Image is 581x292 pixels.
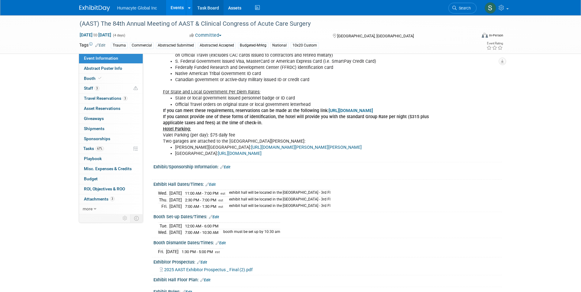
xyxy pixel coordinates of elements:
td: [DATE] [169,190,182,197]
td: Thu. [158,197,169,203]
span: est [218,205,223,209]
div: Event Rating [486,42,503,45]
span: Shipments [84,126,104,131]
span: est [221,192,225,196]
td: [DATE] [169,223,182,229]
a: [URL][DOMAIN_NAME] [329,108,373,113]
span: Giveaways [84,116,104,121]
div: Exhibitor Prospectus: [153,257,502,265]
td: Toggle Event Tabs [130,214,143,222]
div: National [270,42,289,49]
a: Edit [216,241,226,245]
a: Staff3 [79,84,143,93]
b: If you cannot provide one of these forms of identification, the hotel will provide you with the s... [163,114,429,125]
li: S. Federal Government issued Visa, MasterCard or American Express Card (i.e. SmartPay Credit Card) [175,58,431,65]
div: Exhibit Hall Floor Plan: [153,275,502,283]
td: Wed. [158,229,169,236]
a: Event Information [79,54,143,63]
td: exhibit hall will be located in the [GEOGRAPHIC_DATA] - 3rd Fl [225,197,330,203]
u: For State and Local Government Per Diem Rates: [163,89,260,95]
div: Trauma [111,42,128,49]
span: 1:30 PM - 5:00 PM [182,249,213,254]
span: Playbook [84,156,102,161]
img: ExhibitDay [79,5,110,11]
a: Edit [200,278,210,282]
a: Attachments3 [79,194,143,204]
td: exhibit hall will be located in the [GEOGRAPHIC_DATA] - 3rd Fl [225,190,330,197]
span: Sponsorships [84,136,110,141]
a: Edit [95,43,105,47]
td: [DATE] [166,249,179,255]
a: Edit [209,215,219,219]
a: [URL][DOMAIN_NAME][PERSON_NAME][PERSON_NAME] [251,145,362,150]
a: Playbook [79,154,143,164]
li: State or local government issued personnel badge or ID card [175,95,431,101]
a: Edit [220,165,230,169]
li: Federally Funded Research and Development Center (FFRDC) identification card [175,65,431,71]
li: [PERSON_NAME][GEOGRAPHIC_DATA]: [175,144,431,151]
a: [URL][DOMAIN_NAME] [218,151,262,156]
a: Asset Reservations [79,104,143,114]
div: Booth Set-up Dates/Times: [153,212,502,220]
span: Travel Reservations [84,96,127,101]
span: Abstract Poster Info [84,66,122,71]
span: Misc. Expenses & Credits [84,166,132,171]
div: (AAST) The 84th Annual Meeting of AAST & Clinical Congress of Acute Care Surgery [77,18,467,29]
span: 2025 AAST Exhibitor Prospectus _ Final (2).pdf [164,267,253,272]
div: 10x20 Custom [291,42,319,49]
span: Booth [84,76,103,81]
img: Format-Inperson.png [482,33,488,38]
a: Shipments [79,124,143,134]
u: Hotel Parking: [163,126,191,132]
span: 7:00 AM - 10:30 AM [185,230,218,235]
span: more [83,206,92,211]
div: Commercial [130,42,154,49]
a: ROI, Objectives & ROO [79,184,143,194]
a: Edit [197,260,207,264]
td: Personalize Event Tab Strip [120,214,130,222]
a: Search [448,3,477,13]
li: Canadian government or active-duty military issued ID or credit card [175,77,431,83]
span: Potential Scheduling Conflict -- at least one attendee is tagged in another overlapping event. [134,86,138,91]
a: Travel Reservations3 [79,94,143,103]
span: [GEOGRAPHIC_DATA], [GEOGRAPHIC_DATA] [337,34,414,38]
a: Giveaways [79,114,143,124]
div: Abstracted Accepted [198,42,236,49]
li: Native American Tribal Government ID card [175,71,431,77]
span: [DATE] [DATE] [79,32,111,38]
span: 67% [96,146,104,151]
td: Fri. [158,249,166,255]
td: Wed. [158,190,169,197]
a: Sponsorships [79,134,143,144]
i: Booth reservation complete [98,77,101,80]
td: Tue. [158,223,169,229]
span: 7:00 AM - 1:30 PM [185,204,216,209]
td: Tags [79,42,105,49]
img: Sam Cashion [485,2,496,14]
td: exhibit hall will be located in the [GEOGRAPHIC_DATA] - 3rd Fl [225,203,330,210]
a: Misc. Expenses & Credits [79,164,143,174]
span: 11:00 AM - 7:00 PM [185,191,218,196]
li: [GEOGRAPHIC_DATA]: [175,151,431,157]
div: Exhibit Hall Dates/Times: [153,180,502,188]
span: Tasks [83,146,104,151]
span: 12:00 AM - 6:00 PM [185,224,218,228]
a: Tasks67% [79,144,143,154]
a: Edit [206,182,216,187]
span: ROI, Objectives & ROO [84,186,125,191]
div: Abstracted Submitted [156,42,196,49]
div: Booth Dismantle Dates/Times: [153,238,502,246]
span: Asset Reservations [84,106,120,111]
a: Budget [79,174,143,184]
td: [DATE] [169,203,182,210]
span: (4 days) [112,33,125,37]
span: to [92,32,98,37]
span: Event Information [84,56,118,61]
div: In-Person [489,33,503,38]
div: Exhibit/Sponsorship Information: [153,162,502,170]
a: more [79,204,143,214]
span: 3 [95,86,99,91]
td: [DATE] [169,197,182,203]
span: Attachments [84,197,115,201]
a: Booth [79,74,143,84]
